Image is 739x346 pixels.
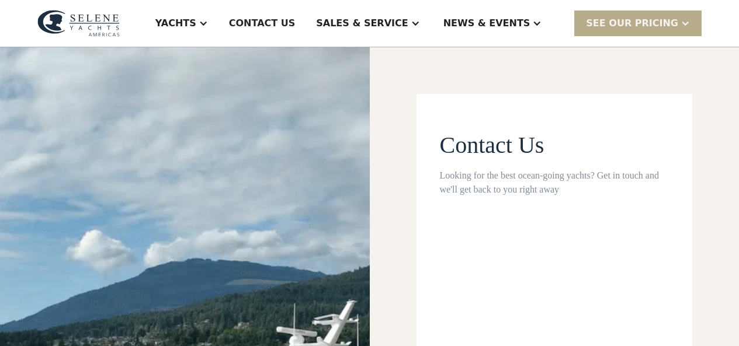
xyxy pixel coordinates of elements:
div: Looking for the best ocean-going yachts? Get in touch and we'll get back to you right away [440,169,669,197]
img: logo [37,10,120,37]
div: SEE Our Pricing [586,16,678,30]
div: SEE Our Pricing [574,11,702,36]
span: Contact Us [440,132,544,158]
div: News & EVENTS [443,16,530,30]
div: Sales & Service [316,16,408,30]
div: Contact US [229,16,296,30]
div: Yachts [155,16,196,30]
